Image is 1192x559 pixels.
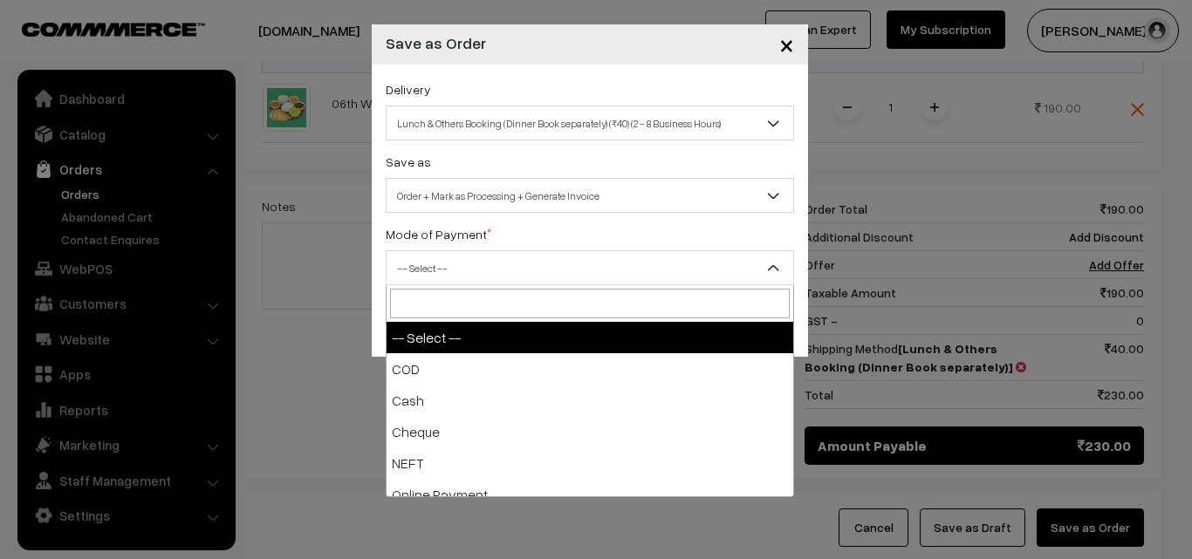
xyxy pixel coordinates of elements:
span: Order + Mark as Processing + Generate Invoice [386,178,794,213]
label: Save as [386,153,431,171]
li: COD [387,353,793,385]
span: × [779,28,794,60]
span: Lunch & Others Booking (Dinner Book separately) (₹40) (2 - 8 Business Hours) [386,106,794,140]
li: -- Select -- [387,322,793,353]
span: -- Select -- [387,253,793,283]
span: -- Select -- [386,250,794,285]
li: Cash [387,385,793,416]
li: Cheque [387,416,793,447]
span: Order + Mark as Processing + Generate Invoice [387,181,793,211]
label: Mode of Payment [386,225,491,243]
li: Online Payment [387,479,793,510]
li: NEFT [387,447,793,479]
h4: Save as Order [386,31,486,55]
button: Close [765,17,808,72]
span: Lunch & Others Booking (Dinner Book separately) (₹40) (2 - 8 Business Hours) [387,108,793,139]
label: Delivery [386,80,431,99]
